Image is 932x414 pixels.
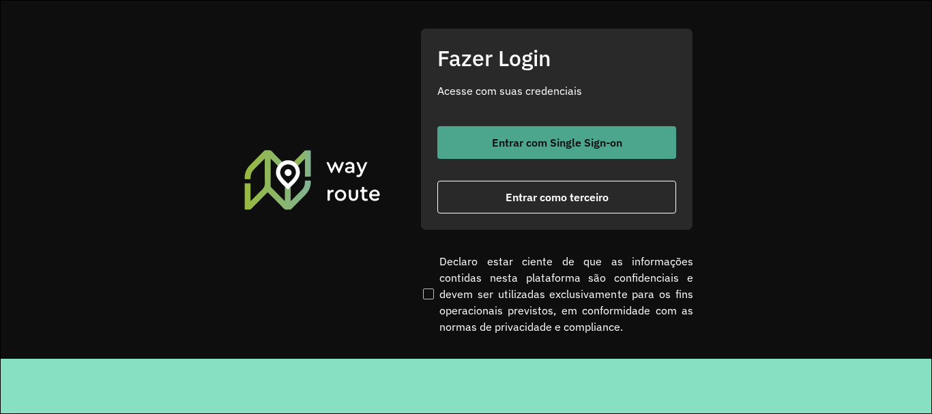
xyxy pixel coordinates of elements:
[437,126,676,159] button: button
[437,45,676,71] h2: Fazer Login
[437,83,676,99] p: Acesse com suas credenciais
[492,137,622,148] span: Entrar com Single Sign-on
[420,253,693,335] label: Declaro estar ciente de que as informações contidas nesta plataforma são confidenciais e devem se...
[437,181,676,213] button: button
[242,148,383,211] img: Roteirizador AmbevTech
[506,192,609,203] span: Entrar como terceiro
